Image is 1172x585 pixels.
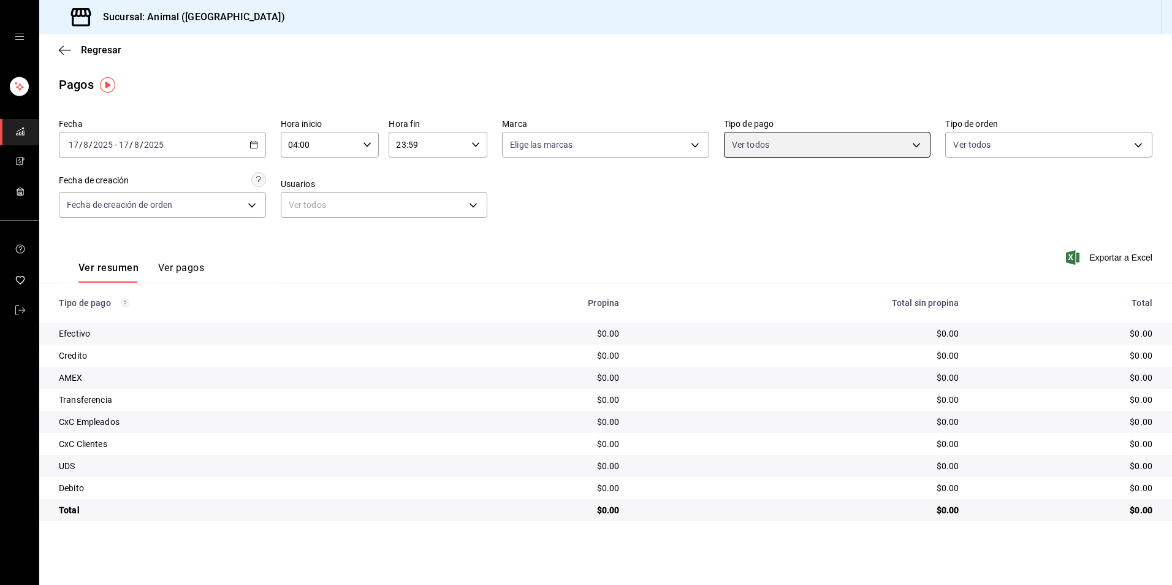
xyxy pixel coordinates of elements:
[59,327,420,340] div: Efectivo
[68,140,79,150] input: --
[439,482,619,494] div: $0.00
[439,394,619,406] div: $0.00
[978,394,1152,406] div: $0.00
[439,438,619,450] div: $0.00
[978,438,1152,450] div: $0.00
[143,140,164,150] input: ----
[121,299,129,307] svg: Los pagos realizados con Pay y otras terminales son montos brutos.
[639,416,959,428] div: $0.00
[439,460,619,472] div: $0.00
[78,262,139,283] button: Ver resumen
[439,504,619,516] div: $0.00
[78,262,204,283] div: navigation tabs
[439,327,619,340] div: $0.00
[732,139,769,151] span: Ver todos
[639,327,959,340] div: $0.00
[978,504,1152,516] div: $0.00
[59,504,420,516] div: Total
[81,44,121,56] span: Regresar
[93,10,285,25] h3: Sucursal: Animal ([GEOGRAPHIC_DATA])
[59,120,266,128] label: Fecha
[639,460,959,472] div: $0.00
[978,460,1152,472] div: $0.00
[978,350,1152,362] div: $0.00
[281,120,379,128] label: Hora inicio
[59,298,420,308] div: Tipo de pago
[79,140,83,150] span: /
[59,438,420,450] div: CxC Clientes
[59,416,420,428] div: CxC Empleados
[639,394,959,406] div: $0.00
[724,120,931,128] label: Tipo de pago
[389,120,487,128] label: Hora fin
[115,140,117,150] span: -
[439,298,619,308] div: Propina
[639,298,959,308] div: Total sin propina
[67,199,172,211] span: Fecha de creación de orden
[93,140,113,150] input: ----
[129,140,133,150] span: /
[134,140,140,150] input: --
[83,140,89,150] input: --
[639,372,959,384] div: $0.00
[140,140,143,150] span: /
[59,460,420,472] div: UDS
[978,298,1152,308] div: Total
[59,174,129,187] div: Fecha de creación
[945,120,1152,128] label: Tipo de orden
[158,262,204,283] button: Ver pagos
[502,120,709,128] label: Marca
[439,416,619,428] div: $0.00
[639,438,959,450] div: $0.00
[15,32,25,42] button: open drawer
[510,139,573,151] span: Elige las marcas
[59,482,420,494] div: Debito
[118,140,129,150] input: --
[59,372,420,384] div: AMEX
[978,482,1152,494] div: $0.00
[978,327,1152,340] div: $0.00
[439,372,619,384] div: $0.00
[59,75,94,94] div: Pagos
[89,140,93,150] span: /
[1068,250,1152,265] button: Exportar a Excel
[439,350,619,362] div: $0.00
[59,394,420,406] div: Transferencia
[978,372,1152,384] div: $0.00
[100,77,115,93] img: Tooltip marker
[639,482,959,494] div: $0.00
[978,416,1152,428] div: $0.00
[639,504,959,516] div: $0.00
[953,139,991,151] span: Ver todos
[281,192,488,218] div: Ver todos
[281,180,488,188] label: Usuarios
[59,350,420,362] div: Credito
[59,44,121,56] button: Regresar
[639,350,959,362] div: $0.00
